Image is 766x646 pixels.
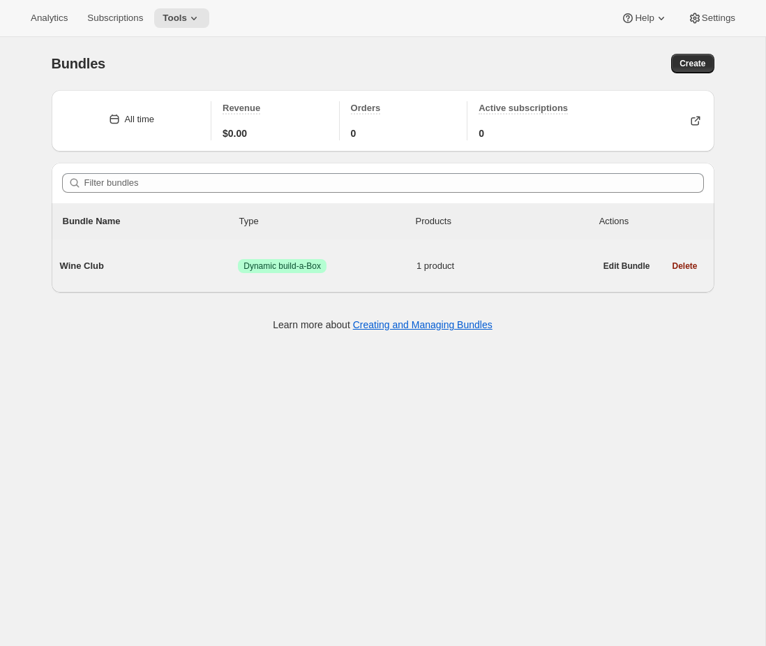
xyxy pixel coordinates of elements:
span: Dynamic build-a-Box [243,260,321,272]
div: Products [416,214,592,228]
input: Filter bundles [84,173,704,193]
span: Help [635,13,654,24]
span: Revenue [223,103,260,113]
span: Analytics [31,13,68,24]
button: Analytics [22,8,76,28]
p: Bundle Name [63,214,239,228]
button: Create [671,54,714,73]
button: Delete [663,256,705,276]
span: Bundles [52,56,106,71]
span: Settings [702,13,735,24]
p: Learn more about [273,318,492,332]
button: Help [613,8,676,28]
span: Orders [351,103,381,113]
button: Tools [154,8,209,28]
a: Creating and Managing Bundles [353,319,493,330]
span: Delete [672,260,697,272]
span: Create [679,58,705,69]
span: 0 [479,126,484,140]
button: Edit Bundle [595,256,659,276]
span: Wine Club [60,259,239,273]
span: Edit Bundle [603,260,650,272]
div: Actions [599,214,703,228]
span: 1 product [416,259,595,273]
div: All time [124,112,154,126]
span: Subscriptions [87,13,143,24]
button: Settings [679,8,744,28]
span: $0.00 [223,126,247,140]
span: Active subscriptions [479,103,568,113]
span: 0 [351,126,356,140]
button: Subscriptions [79,8,151,28]
div: Type [239,214,416,228]
span: Tools [163,13,187,24]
